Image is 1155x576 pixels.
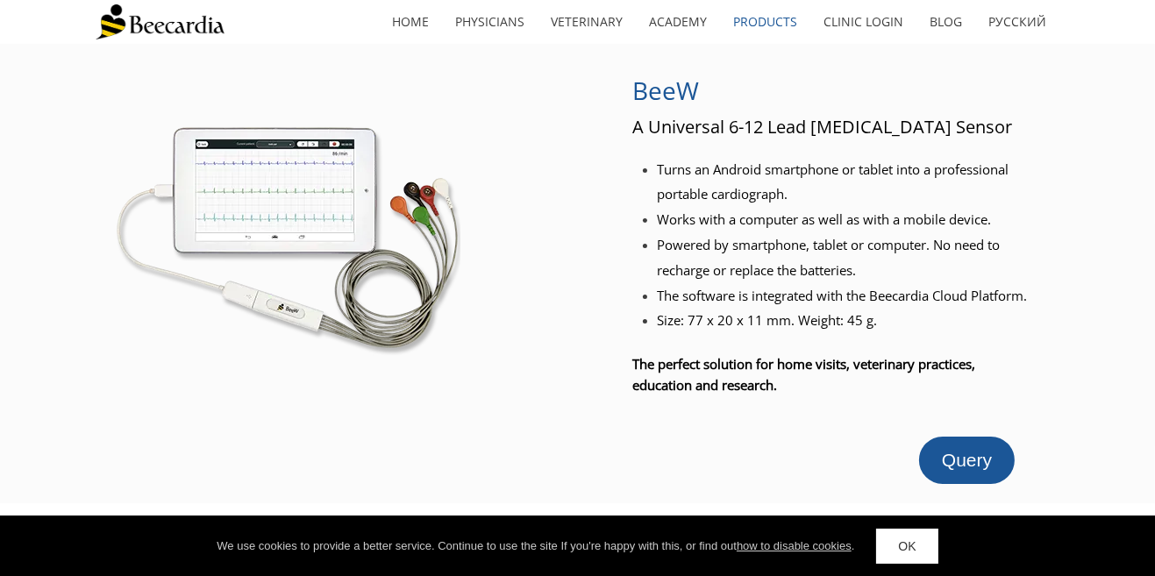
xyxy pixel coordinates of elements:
[942,450,992,470] span: Query
[976,2,1060,42] a: Русский
[919,437,1015,483] a: Query
[538,2,637,42] a: Veterinary
[217,537,854,555] div: We use cookies to provide a better service. Continue to use the site If you're happy with this, o...
[737,539,852,552] a: how to disable cookies
[633,115,1013,139] span: A Universal 6-12 Lead [MEDICAL_DATA] Sensor
[96,4,225,39] img: Beecardia
[658,287,1028,304] span: The software is integrated with the Beecardia Cloud Platform.
[876,529,938,564] a: OK
[633,355,976,394] span: The perfect solution for home visits, veterinary practices, education and research.
[658,160,1009,203] span: Turns an Android smartphone or tablet into a professional portable cardiograph.
[658,236,1001,279] span: Powered by smartphone, tablet or computer. No need to recharge or replace the batteries.
[633,74,700,107] span: BeeW
[721,2,811,42] a: Products
[811,2,917,42] a: Clinic Login
[917,2,976,42] a: Blog
[658,210,992,228] span: Works with a computer as well as with a mobile device.
[380,2,443,42] a: home
[658,311,878,329] span: Size: 77 x 20 x 11 mm. Weight: 45 g.
[637,2,721,42] a: Academy
[443,2,538,42] a: Physicians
